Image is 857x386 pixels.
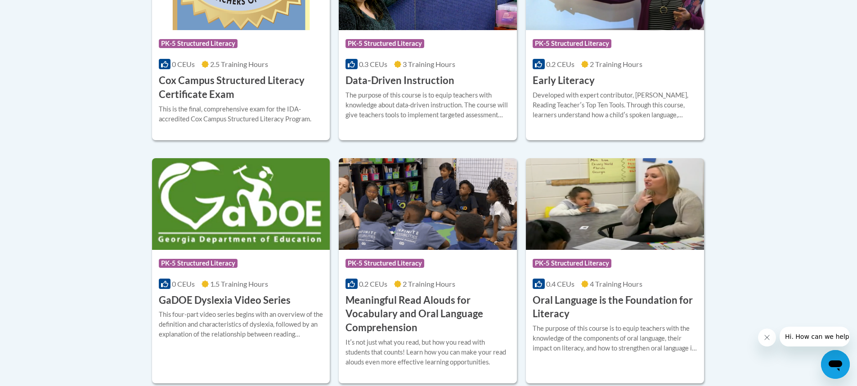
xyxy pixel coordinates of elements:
[546,280,574,288] span: 0.4 CEUs
[159,104,323,124] div: This is the final, comprehensive exam for the IDA-accredited Cox Campus Structured Literacy Program.
[210,60,268,68] span: 2.5 Training Hours
[533,259,611,268] span: PK-5 Structured Literacy
[159,259,238,268] span: PK-5 Structured Literacy
[152,158,330,250] img: Course Logo
[403,60,455,68] span: 3 Training Hours
[758,328,776,346] iframe: Close message
[526,158,704,383] a: Course LogoPK-5 Structured Literacy0.4 CEUs4 Training Hours Oral Language is the Foundation for L...
[345,74,454,88] h3: Data-Driven Instruction
[159,293,291,307] h3: GaDOE Dyslexia Video Series
[533,39,611,48] span: PK-5 Structured Literacy
[533,74,595,88] h3: Early Literacy
[780,327,850,346] iframe: Message from company
[533,293,697,321] h3: Oral Language is the Foundation for Literacy
[172,280,195,288] span: 0 CEUs
[345,293,510,335] h3: Meaningful Read Alouds for Vocabulary and Oral Language Comprehension
[526,158,704,250] img: Course Logo
[359,280,387,288] span: 0.2 CEUs
[590,60,642,68] span: 2 Training Hours
[210,280,268,288] span: 1.5 Training Hours
[359,60,387,68] span: 0.3 CEUs
[821,350,850,379] iframe: Button to launch messaging window
[339,158,517,383] a: Course LogoPK-5 Structured Literacy0.2 CEUs2 Training Hours Meaningful Read Alouds for Vocabulary...
[403,280,455,288] span: 2 Training Hours
[345,337,510,367] div: Itʹs not just what you read, but how you read with students that counts! Learn how you can make y...
[345,90,510,120] div: The purpose of this course is to equip teachers with knowledge about data-driven instruction. The...
[172,60,195,68] span: 0 CEUs
[159,310,323,339] div: This four-part video series begins with an overview of the definition and characteristics of dysl...
[5,6,73,13] span: Hi. How can we help?
[159,39,238,48] span: PK-5 Structured Literacy
[159,74,323,102] h3: Cox Campus Structured Literacy Certificate Exam
[345,39,424,48] span: PK-5 Structured Literacy
[590,280,642,288] span: 4 Training Hours
[533,324,697,353] div: The purpose of this course is to equip teachers with the knowledge of the components of oral lang...
[345,259,424,268] span: PK-5 Structured Literacy
[152,158,330,383] a: Course LogoPK-5 Structured Literacy0 CEUs1.5 Training Hours GaDOE Dyslexia Video SeriesThis four-...
[546,60,574,68] span: 0.2 CEUs
[533,90,697,120] div: Developed with expert contributor, [PERSON_NAME], Reading Teacherʹs Top Ten Tools. Through this c...
[339,158,517,250] img: Course Logo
